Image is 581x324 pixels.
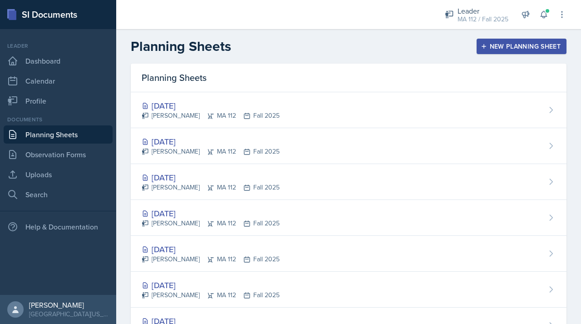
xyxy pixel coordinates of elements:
div: [PERSON_NAME] MA 112 Fall 2025 [142,147,280,156]
div: Help & Documentation [4,218,113,236]
a: [DATE] [PERSON_NAME]MA 112Fall 2025 [131,236,566,272]
div: [PERSON_NAME] MA 112 Fall 2025 [142,219,280,228]
div: Leader [458,5,508,16]
div: [PERSON_NAME] [29,300,109,309]
a: [DATE] [PERSON_NAME]MA 112Fall 2025 [131,92,566,128]
a: [DATE] [PERSON_NAME]MA 112Fall 2025 [131,272,566,308]
a: Observation Forms [4,145,113,164]
div: [PERSON_NAME] MA 112 Fall 2025 [142,254,280,264]
a: [DATE] [PERSON_NAME]MA 112Fall 2025 [131,164,566,200]
a: Planning Sheets [4,125,113,144]
div: [DATE] [142,171,280,184]
div: [DATE] [142,135,280,148]
a: Search [4,185,113,204]
div: [DATE] [142,279,280,291]
div: [DATE] [142,207,280,219]
div: Documents [4,115,113,124]
a: Uploads [4,165,113,184]
div: [GEOGRAPHIC_DATA][US_STATE] in [GEOGRAPHIC_DATA] [29,309,109,319]
div: Planning Sheets [131,64,566,92]
a: [DATE] [PERSON_NAME]MA 112Fall 2025 [131,128,566,164]
a: Profile [4,92,113,110]
a: [DATE] [PERSON_NAME]MA 112Fall 2025 [131,200,566,236]
a: Calendar [4,72,113,90]
div: [PERSON_NAME] MA 112 Fall 2025 [142,183,280,192]
div: [DATE] [142,100,280,112]
div: [PERSON_NAME] MA 112 Fall 2025 [142,111,280,120]
button: New Planning Sheet [477,39,566,54]
div: [DATE] [142,243,280,255]
a: Dashboard [4,52,113,70]
div: Leader [4,42,113,50]
div: [PERSON_NAME] MA 112 Fall 2025 [142,290,280,300]
h2: Planning Sheets [131,38,231,55]
div: New Planning Sheet [483,43,561,50]
div: MA 112 / Fall 2025 [458,15,508,24]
